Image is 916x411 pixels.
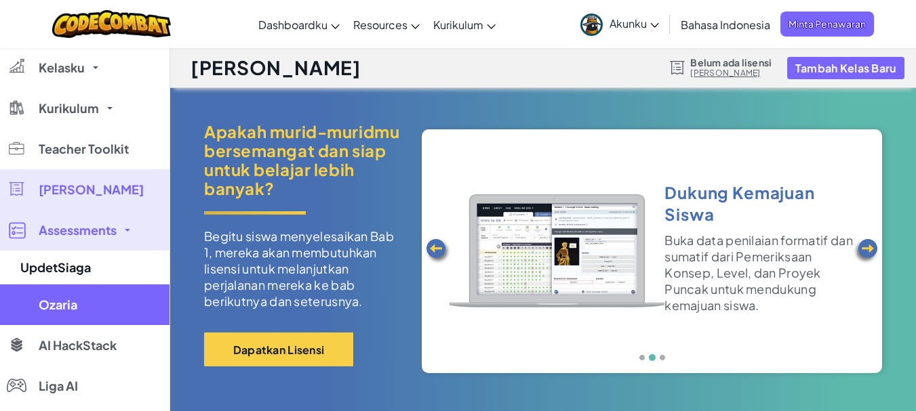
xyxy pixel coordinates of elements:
[204,122,401,198] span: Apakah murid-muridmu bersemangat dan siap untuk belajar lebih banyak?
[204,228,401,309] p: Begitu siswa menyelesaikan Bab 1, mereka akan membutuhkan lisensi untuk melanjutkan perjalanan me...
[574,3,666,45] a: Akunku
[252,6,346,43] a: Dashboardku
[852,238,879,265] img: Arrow_Left.png
[610,16,659,30] span: Akunku
[204,332,353,366] button: Dapatkan Lisensi
[780,12,874,37] a: Minta Penawaran
[39,380,78,392] span: Liga AI
[424,238,452,265] img: Arrow_Left.png
[690,57,772,68] span: Belum ada lisensi
[39,183,144,196] span: [PERSON_NAME]
[346,6,426,43] a: Resources
[664,182,814,224] span: Dukung Kemajuan Siswa
[39,224,117,236] span: Assessments
[39,339,117,351] span: AI HackStack
[191,55,361,81] h1: [PERSON_NAME]
[690,68,772,79] a: [PERSON_NAME]
[681,18,770,32] span: Bahasa Indonesia
[258,18,327,32] span: Dashboardku
[39,299,77,311] span: Ozaria
[52,10,171,38] img: CodeCombat logo
[580,14,603,36] img: avatar
[353,18,407,32] span: Resources
[433,18,483,32] span: Kurikulum
[426,6,502,43] a: Kurikulum
[39,102,99,114] span: Kurikulum
[450,194,665,307] img: Device_2.png
[39,143,129,155] span: Teacher Toolkit
[664,232,854,313] p: Buka data penilaian formatif dan sumatif dari Pemeriksaan Konsep, Level, dan Proyek Puncak untuk ...
[674,6,777,43] a: Bahasa Indonesia
[787,57,904,79] button: Tambah Kelas Baru
[39,62,85,74] span: Kelasku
